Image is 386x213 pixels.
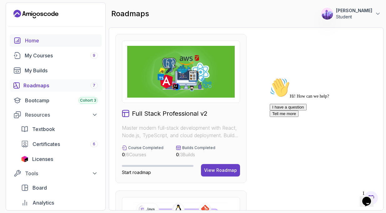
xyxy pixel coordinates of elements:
button: I have a question [3,29,39,35]
img: :wave: [3,2,23,22]
span: Hi! How can we help? [3,19,62,23]
h2: Full Stack Professional v2 [132,109,208,118]
p: Course Completed [128,145,163,150]
a: analytics [17,196,102,209]
img: user profile image [321,8,333,20]
h2: roadmaps [111,9,149,19]
a: board [17,182,102,194]
span: Textbook [32,125,55,133]
div: 👋Hi! How can we help?I have a questionTell me more [3,2,115,42]
span: Certificates [33,140,60,148]
iframe: chat widget [267,75,380,185]
button: View Roadmap [201,164,240,177]
p: [PERSON_NAME] [336,7,372,14]
button: Tell me more [3,35,31,42]
div: Tools [25,170,98,177]
button: user profile image[PERSON_NAME]Student [321,7,381,20]
p: Student [336,14,372,20]
a: roadmaps [10,79,102,92]
a: Landing page [13,9,58,19]
span: 0 [122,152,125,157]
img: jetbrains icon [21,156,28,162]
button: Tools [10,168,102,179]
span: Cohort 3 [80,98,96,103]
span: 9 [93,53,95,58]
p: / 3 Builds [176,152,215,158]
div: Bootcamp [25,97,98,104]
p: Builds Completed [182,145,215,150]
img: Full Stack Professional v2 [127,46,235,98]
a: builds [10,64,102,77]
div: Roadmaps [23,82,98,89]
span: Licenses [32,155,53,163]
a: courses [10,49,102,62]
div: Resources [25,111,98,119]
a: bootcamp [10,94,102,107]
span: Analytics [33,199,54,206]
div: My Builds [25,67,98,74]
span: 6 [93,142,95,147]
a: home [10,34,102,47]
iframe: chat widget [360,188,380,207]
span: 0 [176,152,179,157]
a: textbook [17,123,102,135]
p: Master modern full-stack development with React, Node.js, TypeScript, and cloud deployment. Build... [122,124,240,139]
div: Home [25,37,98,44]
div: View Roadmap [204,167,237,173]
a: certificates [17,138,102,150]
div: My Courses [25,52,98,59]
button: Resources [10,109,102,120]
p: / 6 Courses [122,152,163,158]
span: Start roadmap [122,170,151,175]
span: 7 [93,83,95,88]
a: licenses [17,153,102,165]
span: Board [33,184,47,191]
